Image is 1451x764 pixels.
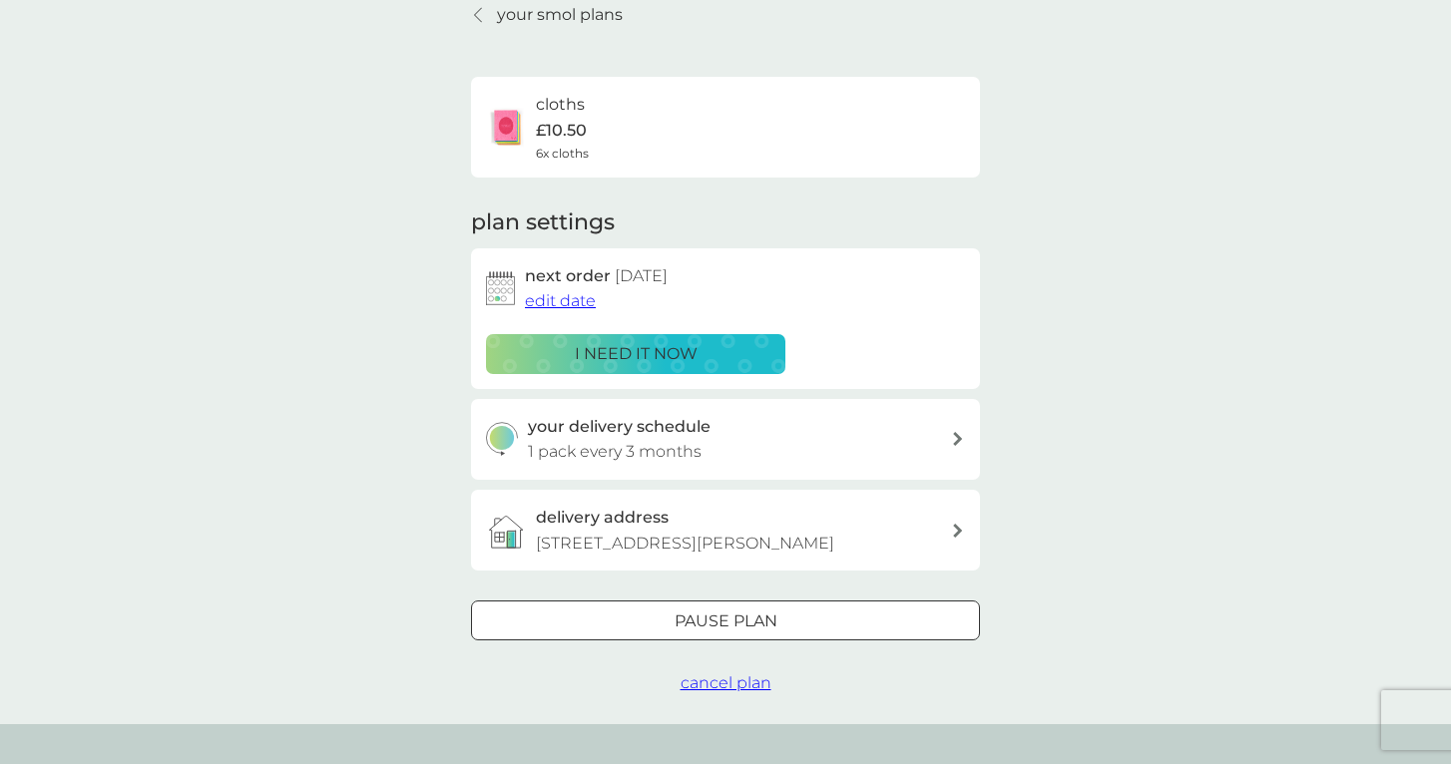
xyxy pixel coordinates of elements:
[486,334,785,374] button: i need it now
[497,2,623,28] p: your smol plans
[471,399,980,480] button: your delivery schedule1 pack every 3 months
[536,144,589,163] span: 6x cloths
[471,490,980,571] a: delivery address[STREET_ADDRESS][PERSON_NAME]
[525,288,596,314] button: edit date
[528,414,711,440] h3: your delivery schedule
[528,439,702,465] p: 1 pack every 3 months
[471,2,623,28] a: your smol plans
[536,92,585,118] h6: cloths
[615,266,668,285] span: [DATE]
[681,670,771,696] button: cancel plan
[525,263,668,289] h2: next order
[536,505,669,531] h3: delivery address
[675,608,777,634] p: Pause plan
[525,291,596,310] span: edit date
[681,673,771,692] span: cancel plan
[471,207,615,238] h2: plan settings
[536,118,587,144] p: £10.50
[471,600,980,640] button: Pause plan
[486,108,526,148] img: cloths
[575,341,698,367] p: i need it now
[536,531,834,557] p: [STREET_ADDRESS][PERSON_NAME]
